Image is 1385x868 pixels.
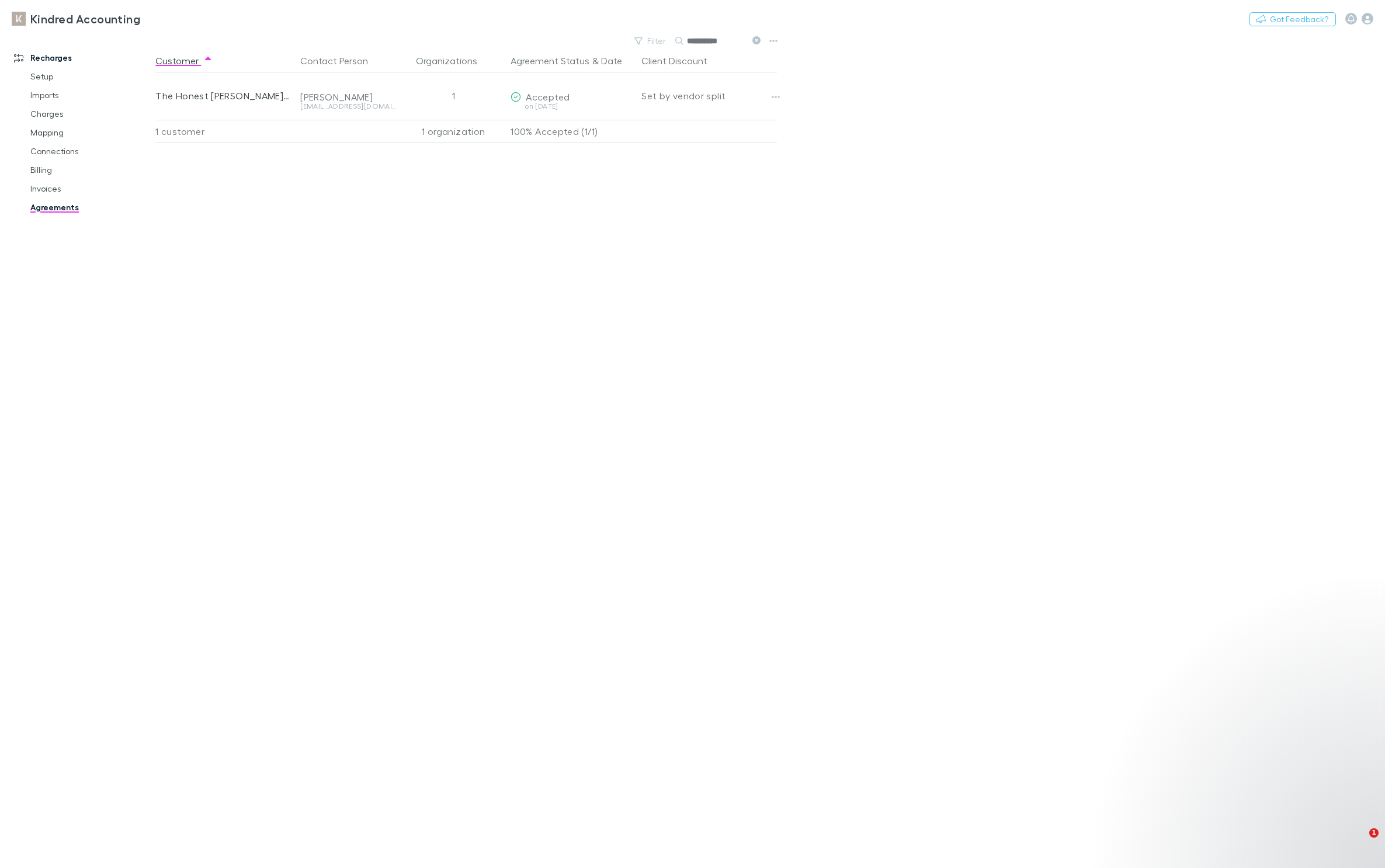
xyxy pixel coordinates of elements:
a: Imports [19,86,153,105]
a: Agreements [19,198,153,217]
span: Accepted [526,91,570,102]
a: Charges [19,105,153,123]
button: Contact Person [300,49,382,72]
span: 1 [1369,828,1379,838]
div: [EMAIL_ADDRESS][DOMAIN_NAME] [300,103,396,110]
a: Mapping [19,123,153,142]
a: Kindred Accounting [5,5,147,33]
div: 1 organization [401,120,506,143]
div: [PERSON_NAME] [300,91,396,103]
a: Billing [19,161,153,179]
div: 1 customer [155,120,296,143]
img: Kindred Accounting's Logo [12,12,26,26]
button: Date [601,49,622,72]
div: Set by vendor split [641,72,777,119]
p: 100% Accepted (1/1) [511,120,632,143]
button: Filter [629,34,673,48]
button: Agreement Status [511,49,589,72]
a: Invoices [19,179,153,198]
a: Connections [19,142,153,161]
div: & [511,49,632,72]
div: on [DATE] [511,103,632,110]
button: Organizations [416,49,491,72]
div: The Honest [PERSON_NAME] Pty Ltd [155,72,291,119]
button: Client Discount [641,49,721,72]
button: Customer [155,49,213,72]
h3: Kindred Accounting [30,12,140,26]
a: Recharges [2,48,153,67]
iframe: Intercom live chat [1345,828,1373,856]
a: Setup [19,67,153,86]
div: 1 [401,72,506,119]
button: Got Feedback? [1249,12,1336,26]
